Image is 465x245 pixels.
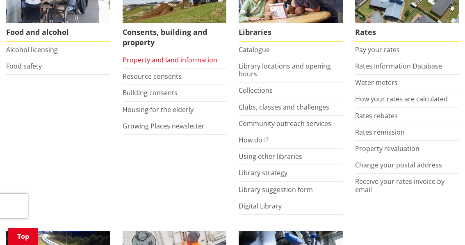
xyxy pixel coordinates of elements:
a: Library locations and opening hours [239,62,331,78]
span: Rates [355,23,459,42]
a: Growing Places newsletter [123,121,205,131]
a: Water meters [355,78,398,87]
a: Receive your rates invoice by email [355,177,444,194]
a: Property revaluation [355,144,419,153]
a: Rates Information Database [355,62,442,71]
a: How your rates are calculated [355,94,448,103]
a: Housing for the elderly [123,105,194,114]
a: Library suggestion form [239,185,313,194]
a: Building consents [123,88,178,97]
a: Catalogue [239,45,270,54]
a: Rates rebates [355,111,398,120]
a: Community outreach services [239,119,331,128]
iframe: Messenger Launcher [427,211,457,240]
a: Using other libraries [239,152,302,161]
a: Digital Library [239,201,282,211]
span: Libraries [239,23,343,42]
a: Clubs, classes and challenges [239,103,329,112]
span: Food and alcohol [6,23,110,42]
a: How do I? [239,135,269,144]
a: Library strategy [239,168,287,177]
a: Rates remission [355,128,405,137]
a: Collections [239,86,273,95]
a: Food safety [6,62,42,71]
a: Property and land information [123,55,217,64]
a: Resource consents [123,72,182,81]
span: Consents, building and property [123,23,227,52]
a: Change your postal address [355,160,442,169]
a: Alcohol licensing [6,45,58,54]
a: Pay your rates [355,45,400,54]
a: Top [8,228,38,245]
